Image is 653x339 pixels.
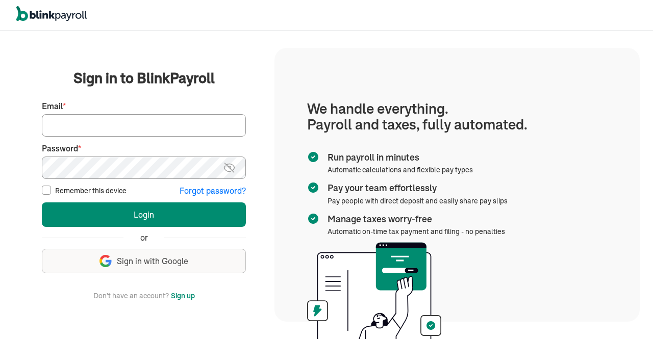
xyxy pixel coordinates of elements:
label: Remember this device [55,186,127,196]
input: Your email address [42,114,246,137]
span: Run payroll in minutes [328,151,469,164]
span: Automatic on-time tax payment and filing - no penalties [328,227,505,236]
span: Manage taxes worry-free [328,213,501,226]
h1: We handle everything. Payroll and taxes, fully automated. [307,101,607,133]
label: Email [42,100,246,112]
button: Sign in with Google [42,249,246,273]
img: eye [223,162,236,174]
button: Forgot password? [180,185,246,197]
img: checkmark [307,181,319,194]
span: Sign in to BlinkPayroll [73,68,215,88]
span: or [140,232,148,244]
button: Login [42,202,246,227]
img: checkmark [307,151,319,163]
span: Pay your team effortlessly [328,181,504,195]
span: Sign in with Google [117,255,188,267]
span: Don't have an account? [93,290,169,302]
span: Pay people with direct deposit and easily share pay slips [328,196,508,205]
img: logo [16,6,87,21]
button: Sign up [171,290,195,302]
label: Password [42,143,246,154]
span: Automatic calculations and flexible pay types [328,165,473,174]
img: checkmark [307,213,319,225]
img: google [99,255,112,267]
